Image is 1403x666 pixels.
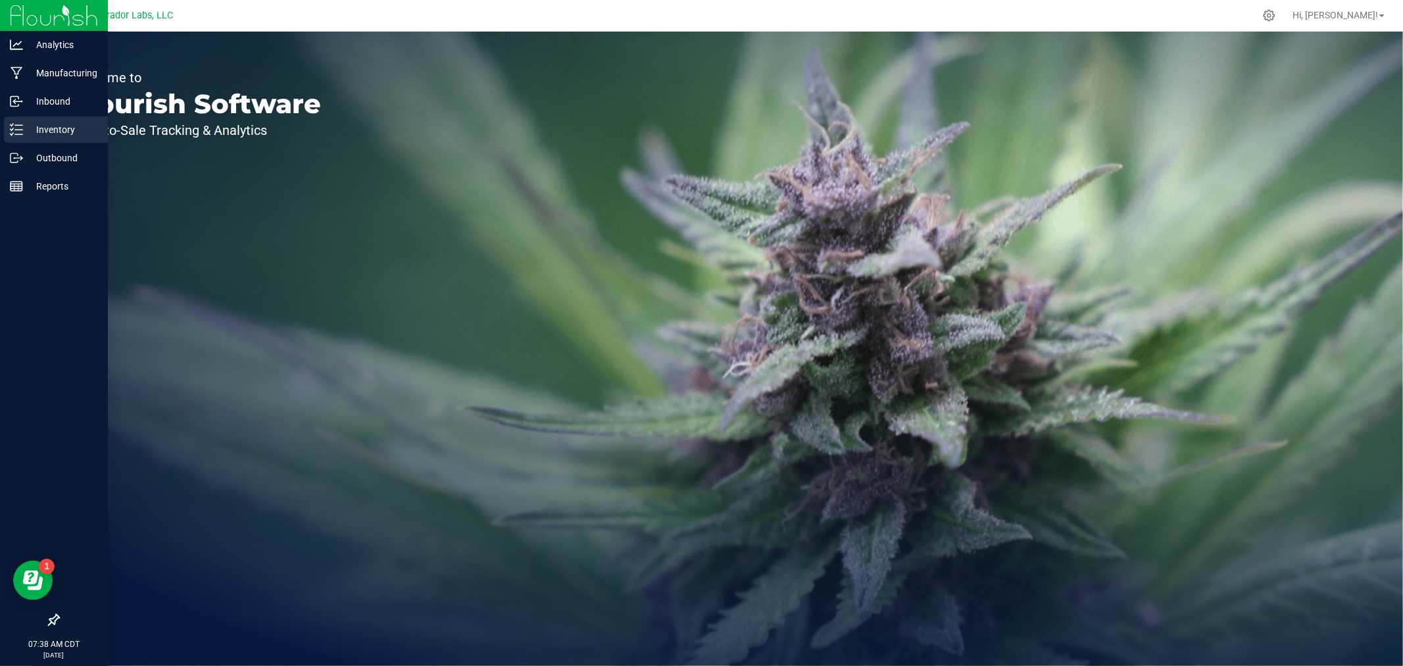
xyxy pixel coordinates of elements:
[10,151,23,165] inline-svg: Outbound
[23,178,102,194] p: Reports
[1292,10,1378,20] span: Hi, [PERSON_NAME]!
[10,66,23,80] inline-svg: Manufacturing
[10,38,23,51] inline-svg: Analytics
[39,559,55,575] iframe: Resource center unread badge
[71,124,321,137] p: Seed-to-Sale Tracking & Analytics
[71,91,321,117] p: Flourish Software
[13,561,53,600] iframe: Resource center
[23,37,102,53] p: Analytics
[23,93,102,109] p: Inbound
[10,95,23,108] inline-svg: Inbound
[10,123,23,136] inline-svg: Inventory
[71,71,321,84] p: Welcome to
[95,10,173,21] span: Curador Labs, LLC
[6,650,102,660] p: [DATE]
[10,180,23,193] inline-svg: Reports
[23,65,102,81] p: Manufacturing
[6,638,102,650] p: 07:38 AM CDT
[1261,9,1277,22] div: Manage settings
[23,150,102,166] p: Outbound
[23,122,102,138] p: Inventory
